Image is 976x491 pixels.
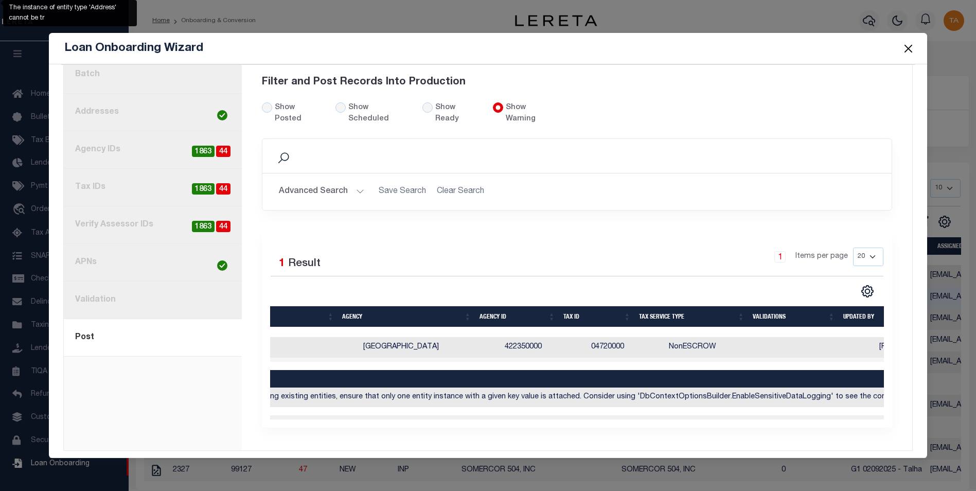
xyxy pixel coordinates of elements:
[64,94,242,131] a: Addresses
[359,337,501,358] td: [GEOGRAPHIC_DATA]
[64,282,242,319] a: Validation
[559,306,635,327] th: Tax ID: activate to sort column ascending
[192,183,215,195] span: 1863
[587,337,665,358] td: 04720000
[64,319,242,357] a: Post
[64,206,242,244] a: Verify Assessor IDs441863
[64,169,242,206] a: Tax IDs441863
[217,260,227,271] img: check-icon-green.svg
[288,256,321,272] label: Result
[635,306,749,327] th: Tax Service Type: activate to sort column ascending
[262,62,892,102] div: Filter and Post Records Into Production
[192,146,215,157] span: 1863
[275,102,323,125] label: Show Posted
[192,221,215,233] span: 1863
[875,337,966,358] td: [PERSON_NAME]
[506,102,557,125] label: Show Warning
[216,183,230,195] span: 44
[501,337,587,358] td: 422350000
[774,251,786,262] a: 1
[901,42,915,55] button: Close
[279,258,285,269] span: 1
[839,306,927,327] th: Updated By: activate to sort column ascending
[338,306,475,327] th: Agency: activate to sort column ascending
[216,146,230,157] span: 44
[749,306,839,327] th: Validations: activate to sort column ascending
[64,131,242,169] a: Agency IDs441863
[64,41,203,56] h5: Loan Onboarding Wizard
[665,337,782,358] td: NonESCROW
[279,182,364,202] button: Advanced Search
[435,102,481,125] label: Show Ready
[64,244,242,282] a: APNs
[217,110,227,120] img: check-icon-green.svg
[216,221,230,233] span: 44
[64,56,242,94] a: Batch
[795,251,848,262] span: Items per page
[348,102,411,125] label: Show Scheduled
[475,306,559,327] th: Agency ID: activate to sort column ascending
